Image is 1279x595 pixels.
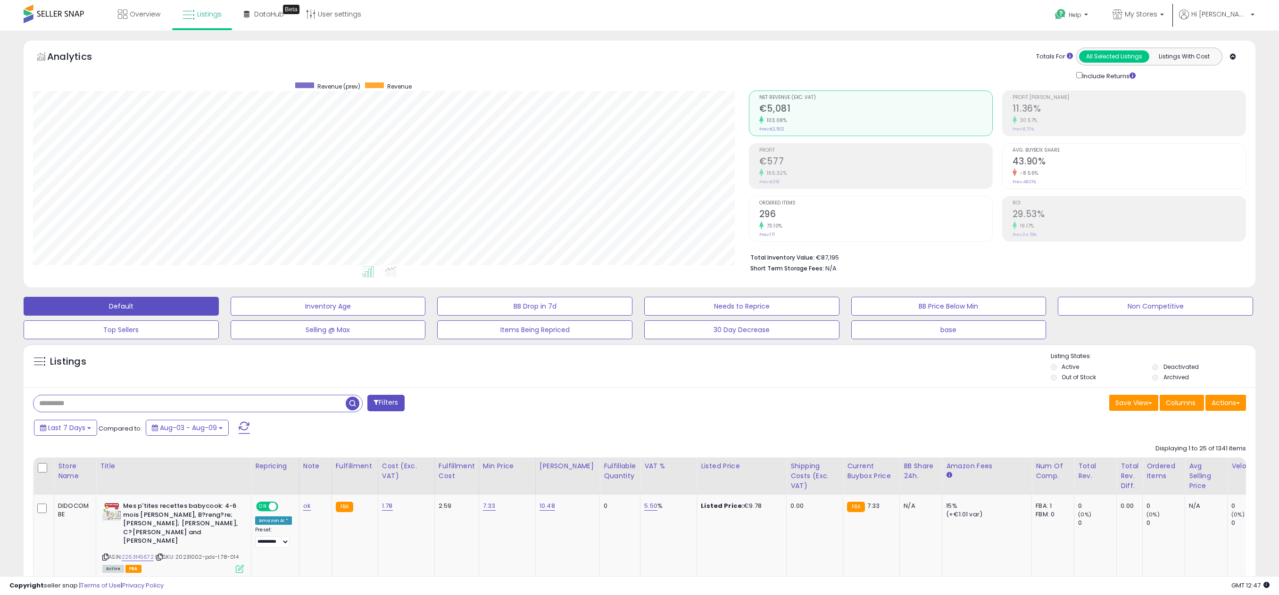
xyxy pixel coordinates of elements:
[1013,179,1036,185] small: Prev: 48.01%
[81,581,121,590] a: Terms of Use
[867,501,880,510] span: 7.33
[303,461,328,471] div: Note
[336,461,374,471] div: Fulfillment
[1121,502,1135,510] div: 0.00
[255,527,292,548] div: Preset:
[303,501,311,511] a: ok
[1166,398,1196,408] span: Columns
[155,553,239,561] span: | SKU: 20231002-pds-1.78-014
[34,420,97,436] button: Last 7 Days
[197,9,222,19] span: Listings
[254,9,284,19] span: DataHub
[125,565,141,573] span: FBA
[644,320,839,339] button: 30 Day Decrease
[644,297,839,316] button: Needs to Reprice
[1013,95,1246,100] span: Profit [PERSON_NAME]
[1078,461,1113,481] div: Total Rev.
[231,297,426,316] button: Inventory Age
[1036,52,1073,61] div: Totals For
[100,461,247,471] div: Title
[1078,502,1116,510] div: 0
[750,251,1239,262] li: €87,195
[540,501,555,511] a: 10.48
[946,502,1024,510] div: 15%
[759,95,992,100] span: Net Revenue (Exc. VAT)
[1205,395,1246,411] button: Actions
[759,179,779,185] small: Prev: €218
[1163,363,1199,371] label: Deactivated
[604,461,636,481] div: Fulfillable Quantity
[759,156,992,169] h2: €577
[750,264,824,272] b: Short Term Storage Fees:
[1062,363,1079,371] label: Active
[759,126,784,132] small: Prev: €2,502
[1231,581,1270,590] span: 2025-08-17 12:47 GMT
[1069,11,1081,19] span: Help
[255,516,292,525] div: Amazon AI *
[1051,352,1256,361] p: Listing States:
[1231,519,1270,527] div: 0
[1017,222,1034,229] small: 19.17%
[1058,297,1253,316] button: Non Competitive
[9,581,164,590] div: seller snap | |
[1055,8,1066,20] i: Get Help
[439,502,472,510] div: 2.59
[336,502,353,512] small: FBA
[759,148,992,153] span: Profit
[750,253,814,261] b: Total Inventory Value:
[1179,9,1254,31] a: Hi [PERSON_NAME]
[1125,9,1157,19] span: My Stores
[825,264,837,273] span: N/A
[130,9,160,19] span: Overview
[1013,103,1246,116] h2: 11.36%
[1017,170,1038,177] small: -8.56%
[847,461,896,481] div: Current Buybox Price
[1079,50,1149,63] button: All Selected Listings
[946,471,952,480] small: Amazon Fees.
[701,501,744,510] b: Listed Price:
[1036,502,1067,510] div: FBA: 1
[701,461,782,471] div: Listed Price
[1017,117,1038,124] small: 30.57%
[764,170,787,177] small: 165.32%
[1160,395,1204,411] button: Columns
[1146,519,1185,527] div: 0
[146,420,229,436] button: Aug-03 - Aug-09
[317,82,360,90] span: Revenue (prev)
[439,461,475,481] div: Fulfillment Cost
[483,501,496,511] a: 7.33
[283,5,299,14] div: Tooltip anchor
[1146,502,1185,510] div: 0
[1155,444,1246,453] div: Displaying 1 to 25 of 1341 items
[1069,70,1147,81] div: Include Returns
[367,395,404,411] button: Filters
[701,502,779,510] div: €9.78
[1013,148,1246,153] span: Avg. Buybox Share
[1191,9,1248,19] span: Hi [PERSON_NAME]
[437,320,632,339] button: Items Being Repriced
[255,461,295,471] div: Repricing
[604,502,633,510] div: 0
[160,423,217,432] span: Aug-03 - Aug-09
[847,502,864,512] small: FBA
[764,222,782,229] small: 73.10%
[1062,373,1096,381] label: Out of Stock
[277,503,292,511] span: OFF
[1013,232,1037,237] small: Prev: 24.78%
[1121,461,1138,491] div: Total Rev. Diff.
[759,201,992,206] span: Ordered Items
[1231,502,1270,510] div: 0
[1013,209,1246,221] h2: 29.53%
[946,461,1028,471] div: Amazon Fees
[122,553,154,561] a: 2263145672
[382,501,393,511] a: 1.78
[123,502,238,548] b: Mes p'tites recettes babycook: 4-6 mois [PERSON_NAME], B?reng?re; [PERSON_NAME]; [PERSON_NAME], C...
[759,209,992,221] h2: 296
[759,232,775,237] small: Prev: 171
[99,424,142,433] span: Compared to:
[790,461,839,491] div: Shipping Costs (Exc. VAT)
[644,461,693,471] div: VAT %
[790,502,836,510] div: 0.00
[24,320,219,339] button: Top Sellers
[122,581,164,590] a: Privacy Policy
